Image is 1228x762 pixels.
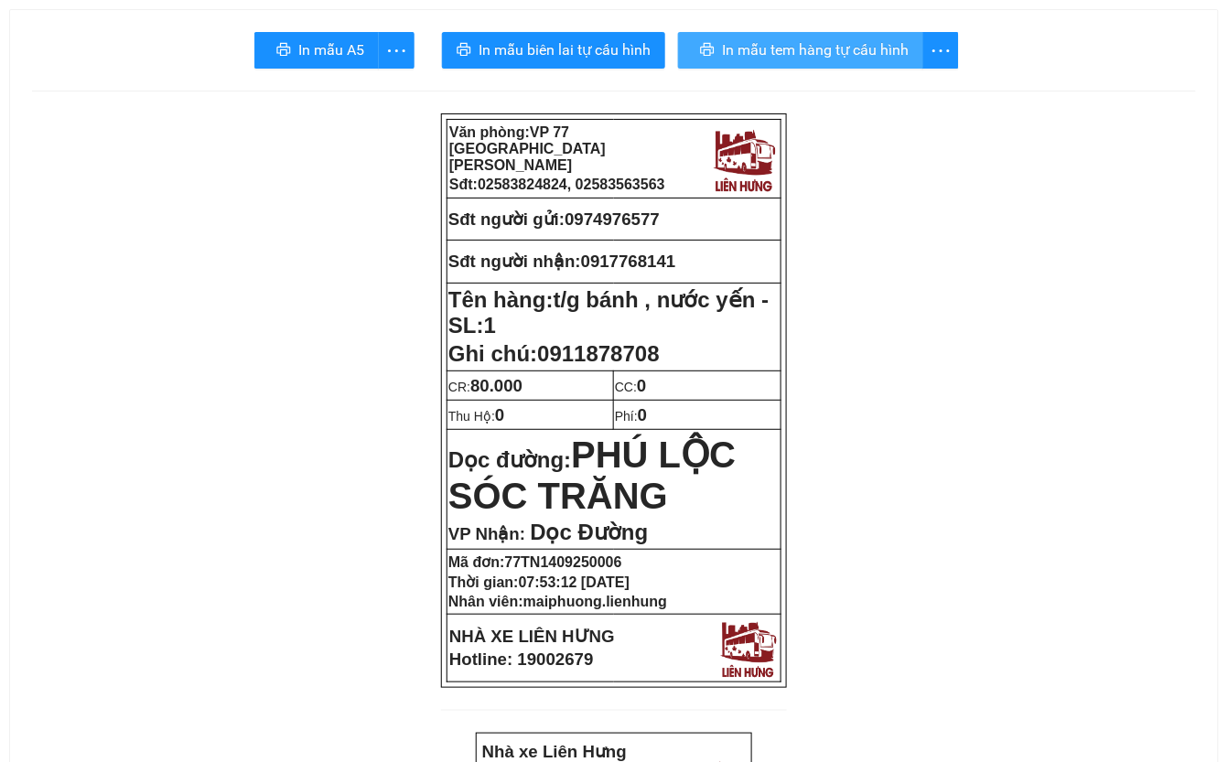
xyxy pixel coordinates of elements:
strong: Phiếu gửi hàng [75,119,199,138]
span: 80.000 [470,376,522,395]
span: 0974976577 [565,209,660,229]
strong: Dọc đường: [448,447,736,513]
span: CC: [615,380,647,394]
strong: Văn phòng: [449,124,606,173]
span: 0 [637,376,646,395]
span: more [923,39,958,62]
strong: NHÀ XE LIÊN HƯNG [449,627,615,646]
strong: Tên hàng: [448,287,769,338]
button: more [378,32,415,69]
span: 0 [495,405,504,424]
strong: Sđt người gửi: [448,209,565,229]
span: Dọc Đường [530,520,648,544]
span: Phí: [615,409,647,424]
span: Thu Hộ: [448,409,504,424]
span: VP 77 [GEOGRAPHIC_DATA][PERSON_NAME] [449,124,606,173]
button: more [922,32,959,69]
strong: VP: 77 [GEOGRAPHIC_DATA][PERSON_NAME][GEOGRAPHIC_DATA] [6,32,189,112]
strong: Mã đơn: [448,554,622,570]
strong: Nhà xe Liên Hưng [6,9,151,28]
span: maiphuong.lienhung [523,594,667,609]
img: logo [197,23,268,99]
span: CR: [448,380,522,394]
span: printer [276,42,291,59]
strong: Nhân viên: [448,594,667,609]
span: 0911878708 [537,341,659,366]
span: Ghi chú: [448,341,660,366]
button: printerIn mẫu A5 [254,32,379,69]
span: 1 [484,313,496,338]
span: VP Nhận: [448,524,525,543]
button: printerIn mẫu biên lai tự cấu hình [442,32,665,69]
span: In mẫu tem hàng tự cấu hình [722,38,909,61]
strong: Thời gian: [448,574,630,590]
button: printerIn mẫu tem hàng tự cấu hình [678,32,923,69]
img: logo [709,124,779,194]
strong: Sđt: [449,177,665,192]
strong: Sđt người nhận: [448,252,581,271]
span: printer [457,42,471,59]
span: more [379,39,414,62]
span: printer [700,42,715,59]
span: 07:53:12 [DATE] [519,574,630,590]
strong: Nhà xe Liên Hưng [482,742,627,761]
span: PHÚ LỘC SÓC TRĂNG [448,435,736,516]
span: 0917768141 [581,252,676,271]
span: 02583824824, 02583563563 [478,177,665,192]
img: logo [716,617,780,680]
span: In mẫu A5 [298,38,364,61]
span: t/g bánh , nước yến - SL: [448,287,769,338]
strong: Hotline: 19002679 [449,649,594,669]
span: 77TN1409250006 [505,554,622,570]
span: In mẫu biên lai tự cấu hình [479,38,651,61]
span: 0 [638,405,647,424]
